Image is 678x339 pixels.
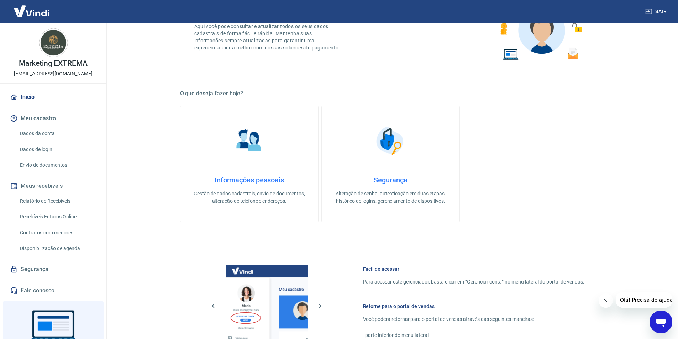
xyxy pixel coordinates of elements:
[17,241,98,256] a: Disponibilização de agenda
[644,5,669,18] button: Sair
[17,210,98,224] a: Recebíveis Futuros Online
[650,311,672,333] iframe: Botão para abrir a janela de mensagens
[14,70,93,78] p: [EMAIL_ADDRESS][DOMAIN_NAME]
[17,194,98,208] a: Relatório de Recebíveis
[39,28,68,57] img: ffff94b2-1a99-43e4-bc42-a8e450314977.jpeg
[9,261,98,277] a: Segurança
[363,265,584,272] h6: Fácil de acessar
[9,0,55,22] img: Vindi
[19,60,88,67] p: Marketing EXTREMA
[180,90,601,97] h5: O que deseja fazer hoje?
[321,106,460,222] a: SegurançaSegurançaAlteração de senha, autenticação em duas etapas, histórico de logins, gerenciam...
[17,142,98,157] a: Dados de login
[373,123,408,159] img: Segurança
[192,176,307,184] h4: Informações pessoais
[333,190,448,205] p: Alteração de senha, autenticação em duas etapas, histórico de logins, gerenciamento de dispositivos.
[333,176,448,184] h4: Segurança
[363,278,584,286] p: Para acessar este gerenciador, basta clicar em “Gerenciar conta” no menu lateral do portal de ven...
[231,123,267,159] img: Informações pessoais
[9,111,98,126] button: Meu cadastro
[9,89,98,105] a: Início
[4,5,60,11] span: Olá! Precisa de ajuda?
[363,316,584,323] p: Você poderá retornar para o portal de vendas através das seguintes maneiras:
[192,190,307,205] p: Gestão de dados cadastrais, envio de documentos, alteração de telefone e endereços.
[194,23,342,51] p: Aqui você pode consultar e atualizar todos os seus dados cadastrais de forma fácil e rápida. Mant...
[17,158,98,173] a: Envio de documentos
[9,283,98,298] a: Fale conosco
[363,303,584,310] h6: Retorne para o portal de vendas
[363,332,584,339] p: - parte inferior do menu lateral
[17,126,98,141] a: Dados da conta
[17,226,98,240] a: Contratos com credores
[616,292,672,308] iframe: Mensagem da empresa
[9,178,98,194] button: Meus recebíveis
[599,293,613,308] iframe: Fechar mensagem
[180,106,319,222] a: Informações pessoaisInformações pessoaisGestão de dados cadastrais, envio de documentos, alteraçã...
